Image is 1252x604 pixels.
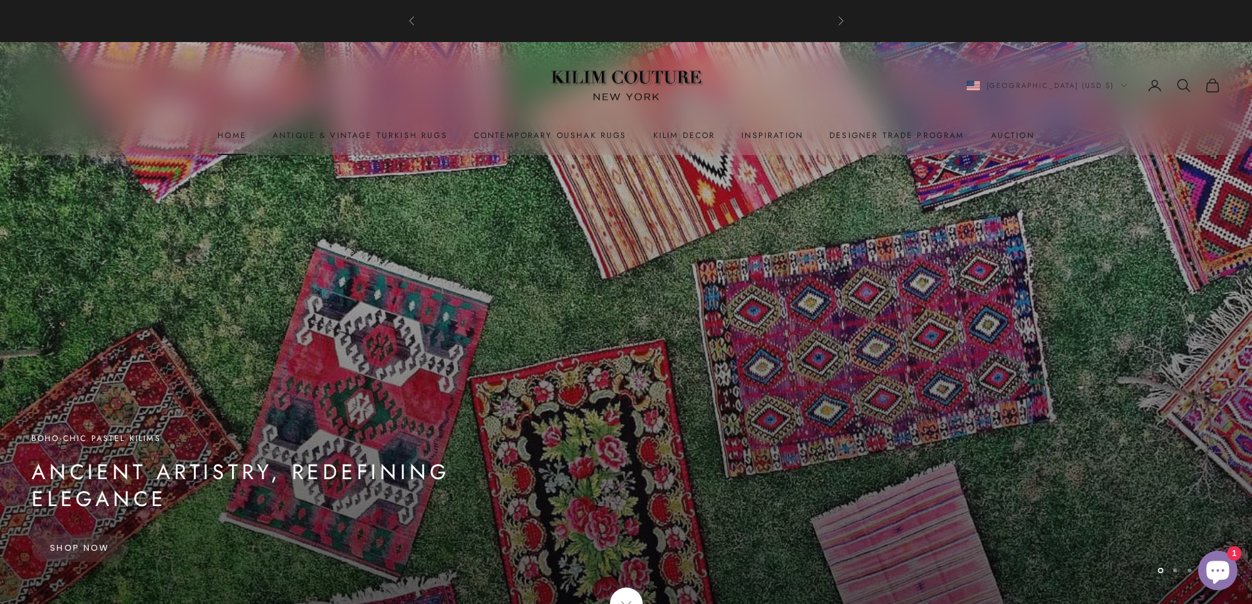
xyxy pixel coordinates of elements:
p: Boho-Chic Pastel Kilims [32,432,544,445]
a: Home [218,129,246,142]
a: Shop Now [32,534,128,562]
span: [GEOGRAPHIC_DATA] (USD $) [986,80,1115,91]
inbox-online-store-chat: Shopify online store chat [1194,551,1241,593]
img: Logo of Kilim Couture New York [544,55,708,117]
a: Designer Trade Program [829,129,965,142]
a: Auction [991,129,1034,142]
p: Ancient Artistry, Redefining Elegance [32,459,544,513]
summary: Kilim Decor [653,129,716,142]
a: Inspiration [741,129,803,142]
a: Antique & Vintage Turkish Rugs [273,129,448,142]
img: United States [967,81,980,91]
a: Contemporary Oushak Rugs [474,129,627,142]
button: Change country or currency [967,80,1128,91]
nav: Primary navigation [32,129,1220,142]
nav: Secondary navigation [967,78,1221,93]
